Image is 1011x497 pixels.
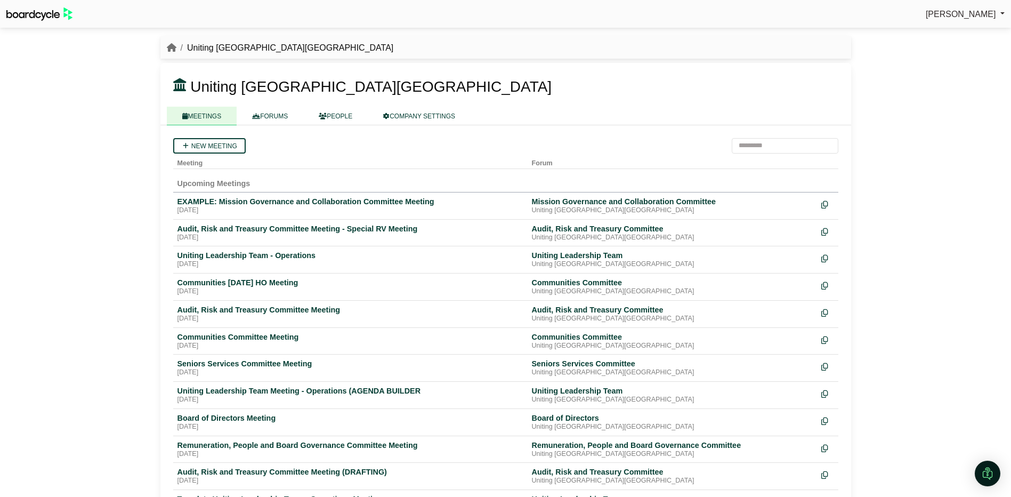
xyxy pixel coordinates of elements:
span: Upcoming Meetings [177,179,250,188]
a: Audit, Risk and Treasury Committee Uniting [GEOGRAPHIC_DATA][GEOGRAPHIC_DATA] [532,305,813,323]
div: Uniting Leadership Team [532,251,813,260]
div: Seniors Services Committee Meeting [177,359,523,368]
a: Seniors Services Committee Uniting [GEOGRAPHIC_DATA][GEOGRAPHIC_DATA] [532,359,813,377]
a: Audit, Risk and Treasury Committee Uniting [GEOGRAPHIC_DATA][GEOGRAPHIC_DATA] [532,467,813,485]
div: [DATE] [177,423,523,431]
div: Remuneration, People and Board Governance Committee [532,440,813,450]
div: [DATE] [177,234,523,242]
div: Audit, Risk and Treasury Committee Meeting - Special RV Meeting [177,224,523,234]
div: Uniting Leadership Team [532,386,813,396]
div: [DATE] [177,396,523,404]
div: Make a copy [821,197,834,211]
div: Make a copy [821,440,834,455]
div: Make a copy [821,224,834,238]
div: Uniting [GEOGRAPHIC_DATA][GEOGRAPHIC_DATA] [532,450,813,459]
div: Make a copy [821,305,834,319]
div: Audit, Risk and Treasury Committee Meeting (DRAFTING) [177,467,523,477]
div: Communities Committee [532,278,813,287]
span: [PERSON_NAME] [926,10,996,19]
a: MEETINGS [167,107,237,125]
div: Uniting [GEOGRAPHIC_DATA][GEOGRAPHIC_DATA] [532,260,813,269]
a: Communities [DATE] HO Meeting [DATE] [177,278,523,296]
div: Uniting [GEOGRAPHIC_DATA][GEOGRAPHIC_DATA] [532,287,813,296]
a: Communities Committee Uniting [GEOGRAPHIC_DATA][GEOGRAPHIC_DATA] [532,332,813,350]
div: Board of Directors Meeting [177,413,523,423]
div: Uniting Leadership Team - Operations [177,251,523,260]
a: PEOPLE [303,107,368,125]
a: Board of Directors Uniting [GEOGRAPHIC_DATA][GEOGRAPHIC_DATA] [532,413,813,431]
a: Seniors Services Committee Meeting [DATE] [177,359,523,377]
div: Audit, Risk and Treasury Committee Meeting [177,305,523,315]
nav: breadcrumb [167,41,394,55]
div: Open Intercom Messenger [975,461,1000,486]
div: Make a copy [821,251,834,265]
div: Audit, Risk and Treasury Committee [532,467,813,477]
a: Communities Committee Meeting [DATE] [177,332,523,350]
div: [DATE] [177,260,523,269]
div: Make a copy [821,359,834,373]
a: EXAMPLE: Mission Governance and Collaboration Committee Meeting [DATE] [177,197,523,215]
div: Remuneration, People and Board Governance Committee Meeting [177,440,523,450]
div: Seniors Services Committee [532,359,813,368]
div: [DATE] [177,206,523,215]
div: Uniting [GEOGRAPHIC_DATA][GEOGRAPHIC_DATA] [532,423,813,431]
div: [DATE] [177,342,523,350]
div: [DATE] [177,315,523,323]
div: [DATE] [177,368,523,377]
div: Audit, Risk and Treasury Committee [532,305,813,315]
div: Make a copy [821,278,834,292]
a: [PERSON_NAME] [926,7,1005,21]
div: Uniting [GEOGRAPHIC_DATA][GEOGRAPHIC_DATA] [532,477,813,485]
div: Uniting [GEOGRAPHIC_DATA][GEOGRAPHIC_DATA] [532,396,813,404]
a: Communities Committee Uniting [GEOGRAPHIC_DATA][GEOGRAPHIC_DATA] [532,278,813,296]
div: Audit, Risk and Treasury Committee [532,224,813,234]
div: Make a copy [821,332,834,347]
a: Board of Directors Meeting [DATE] [177,413,523,431]
div: Communities [DATE] HO Meeting [177,278,523,287]
a: Audit, Risk and Treasury Committee Meeting [DATE] [177,305,523,323]
a: Uniting Leadership Team Uniting [GEOGRAPHIC_DATA][GEOGRAPHIC_DATA] [532,251,813,269]
div: EXAMPLE: Mission Governance and Collaboration Committee Meeting [177,197,523,206]
div: Uniting [GEOGRAPHIC_DATA][GEOGRAPHIC_DATA] [532,206,813,215]
div: Mission Governance and Collaboration Committee [532,197,813,206]
div: Uniting [GEOGRAPHIC_DATA][GEOGRAPHIC_DATA] [532,234,813,242]
div: Uniting [GEOGRAPHIC_DATA][GEOGRAPHIC_DATA] [532,315,813,323]
div: [DATE] [177,477,523,485]
div: Make a copy [821,467,834,482]
div: [DATE] [177,287,523,296]
th: Meeting [173,154,528,169]
a: Remuneration, People and Board Governance Committee Meeting [DATE] [177,440,523,459]
span: Uniting [GEOGRAPHIC_DATA][GEOGRAPHIC_DATA] [190,78,552,95]
a: FORUMS [237,107,303,125]
a: Audit, Risk and Treasury Committee Meeting - Special RV Meeting [DATE] [177,224,523,242]
div: Board of Directors [532,413,813,423]
div: Communities Committee Meeting [177,332,523,342]
a: Uniting Leadership Team Uniting [GEOGRAPHIC_DATA][GEOGRAPHIC_DATA] [532,386,813,404]
div: Communities Committee [532,332,813,342]
a: Remuneration, People and Board Governance Committee Uniting [GEOGRAPHIC_DATA][GEOGRAPHIC_DATA] [532,440,813,459]
a: Audit, Risk and Treasury Committee Uniting [GEOGRAPHIC_DATA][GEOGRAPHIC_DATA] [532,224,813,242]
li: Uniting [GEOGRAPHIC_DATA][GEOGRAPHIC_DATA] [176,41,394,55]
a: Mission Governance and Collaboration Committee Uniting [GEOGRAPHIC_DATA][GEOGRAPHIC_DATA] [532,197,813,215]
a: New meeting [173,138,246,154]
div: Uniting Leadership Team Meeting - Operations (AGENDA BUILDER [177,386,523,396]
a: Uniting Leadership Team Meeting - Operations (AGENDA BUILDER [DATE] [177,386,523,404]
a: Uniting Leadership Team - Operations [DATE] [177,251,523,269]
div: Uniting [GEOGRAPHIC_DATA][GEOGRAPHIC_DATA] [532,342,813,350]
div: Make a copy [821,413,834,428]
a: COMPANY SETTINGS [368,107,471,125]
img: BoardcycleBlackGreen-aaafeed430059cb809a45853b8cf6d952af9d84e6e89e1f1685b34bfd5cb7d64.svg [6,7,72,21]
th: Forum [528,154,817,169]
div: Uniting [GEOGRAPHIC_DATA][GEOGRAPHIC_DATA] [532,368,813,377]
div: Make a copy [821,386,834,400]
a: Audit, Risk and Treasury Committee Meeting (DRAFTING) [DATE] [177,467,523,485]
div: [DATE] [177,450,523,459]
